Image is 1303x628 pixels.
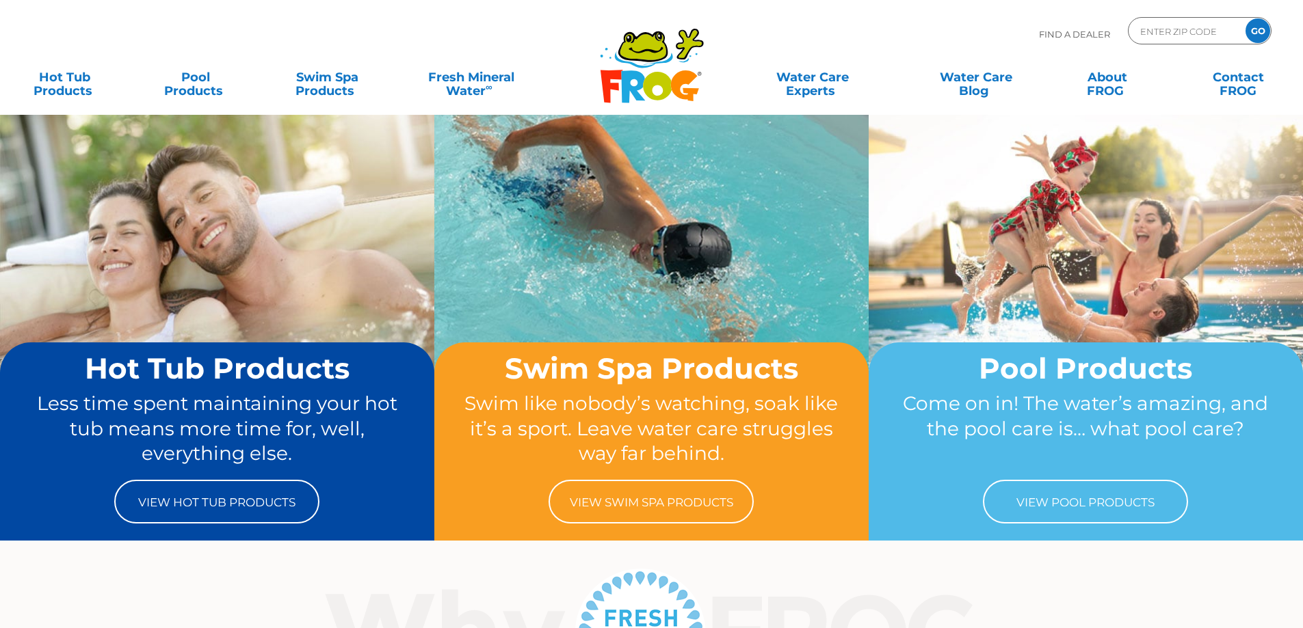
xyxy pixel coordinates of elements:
[145,64,247,91] a: PoolProducts
[1039,17,1110,51] p: Find A Dealer
[983,480,1188,523] a: View Pool Products
[407,64,535,91] a: Fresh MineralWater∞
[26,353,408,384] h2: Hot Tub Products
[276,64,378,91] a: Swim SpaProducts
[1187,64,1289,91] a: ContactFROG
[26,391,408,466] p: Less time spent maintaining your hot tub means more time for, well, everything else.
[730,64,895,91] a: Water CareExperts
[14,64,116,91] a: Hot TubProducts
[1139,21,1231,41] input: Zip Code Form
[460,391,843,466] p: Swim like nobody’s watching, soak like it’s a sport. Leave water care struggles way far behind.
[895,353,1277,384] h2: Pool Products
[925,64,1027,91] a: Water CareBlog
[460,353,843,384] h2: Swim Spa Products
[1246,18,1270,43] input: GO
[486,81,492,92] sup: ∞
[434,114,869,438] img: home-banner-swim-spa-short
[1056,64,1158,91] a: AboutFROG
[114,480,319,523] a: View Hot Tub Products
[895,391,1277,466] p: Come on in! The water’s amazing, and the pool care is… what pool care?
[869,114,1303,438] img: home-banner-pool-short
[549,480,754,523] a: View Swim Spa Products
